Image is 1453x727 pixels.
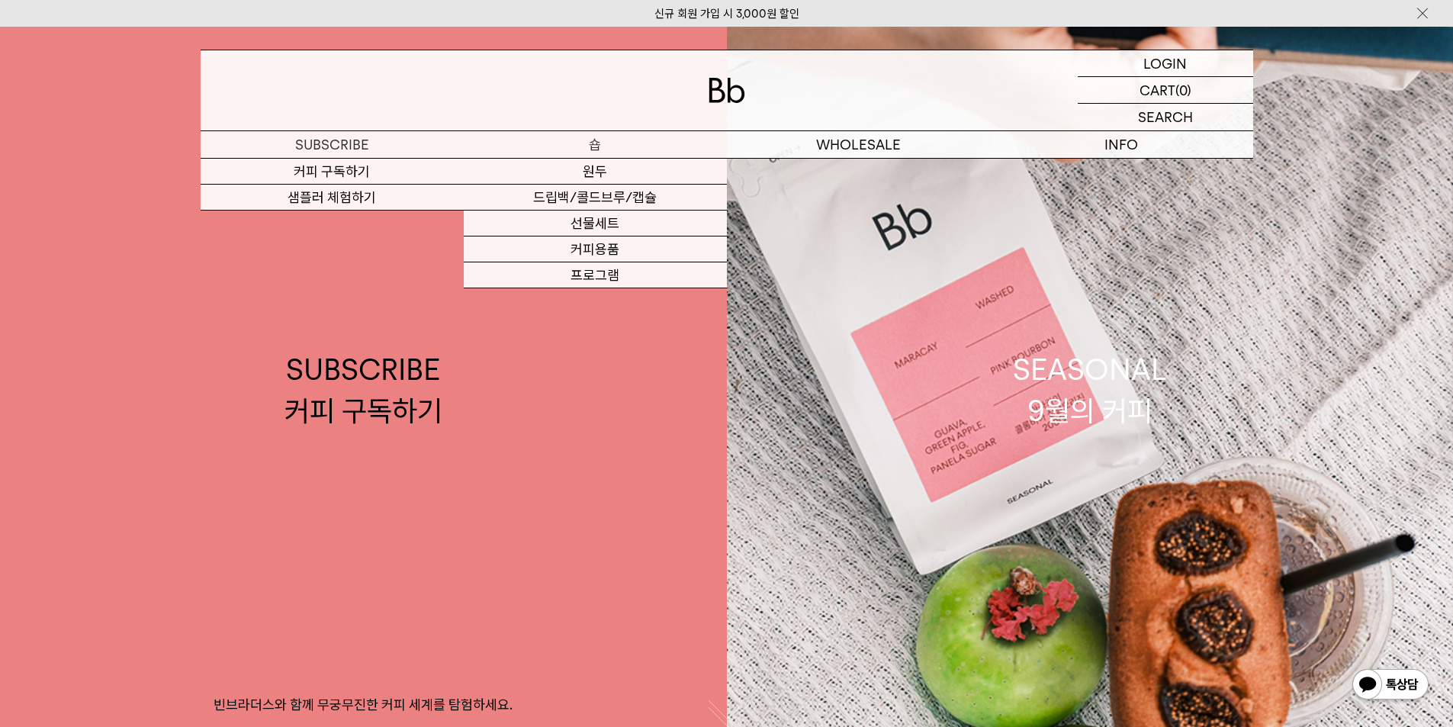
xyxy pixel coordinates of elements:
[727,131,990,158] p: WHOLESALE
[1078,77,1253,104] a: CART (0)
[464,236,727,262] a: 커피용품
[464,185,727,211] a: 드립백/콜드브루/캡슐
[1078,50,1253,77] a: LOGIN
[284,349,442,430] div: SUBSCRIBE 커피 구독하기
[464,159,727,185] a: 원두
[1140,77,1175,103] p: CART
[1175,77,1191,103] p: (0)
[1013,349,1167,430] div: SEASONAL 9월의 커피
[1351,667,1430,704] img: 카카오톡 채널 1:1 채팅 버튼
[201,185,464,211] a: 샘플러 체험하기
[654,7,799,21] a: 신규 회원 가입 시 3,000원 할인
[464,262,727,288] a: 프로그램
[201,159,464,185] a: 커피 구독하기
[709,78,745,103] img: 로고
[201,131,464,158] a: SUBSCRIBE
[990,131,1253,158] p: INFO
[464,131,727,158] a: 숍
[464,211,727,236] a: 선물세트
[1143,50,1187,76] p: LOGIN
[1138,104,1193,130] p: SEARCH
